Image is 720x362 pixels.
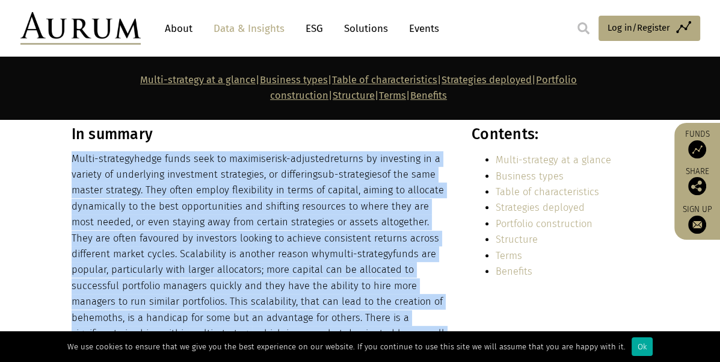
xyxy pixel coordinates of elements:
span: sub-strategies [318,169,382,180]
a: Terms [496,250,522,261]
a: Strategies deployed [442,74,532,86]
a: Portfolio construction [496,218,592,229]
div: Ok [632,337,653,356]
a: Sign up [680,204,714,234]
a: About [159,17,198,40]
img: search.svg [577,22,589,34]
a: Solutions [338,17,394,40]
a: Events [403,17,439,40]
a: Benefits [410,90,447,101]
span: multi-strategy [330,248,393,260]
a: Business types [496,170,564,182]
a: Data & Insights [208,17,291,40]
div: Share [680,167,714,195]
img: Sign up to our newsletter [688,216,706,234]
a: Table of characteristics [496,186,599,198]
h3: Contents: [472,125,645,143]
img: Aurum [20,12,141,45]
a: Business types [260,74,328,86]
a: Terms [379,90,406,101]
span: risk-adjusted [271,153,330,164]
span: Multi-strategy [72,153,134,164]
a: Multi-strategy at a glance [140,74,256,86]
a: Strategies deployed [496,202,585,213]
a: Structure [333,90,375,101]
a: Benefits [496,266,532,277]
a: Funds [680,129,714,158]
span: multi-strategy [189,328,252,339]
a: Log in/Register [598,16,700,41]
a: Multi-strategy at a glance [496,154,611,166]
img: Access Funds [688,140,706,158]
strong: | [406,90,410,101]
h3: In summary [72,125,446,143]
a: ESG [300,17,329,40]
p: hedge funds seek to maximise returns by investing in a variety of underlying investment strategie... [72,151,446,358]
a: Table of characteristics [332,74,437,86]
img: Share this post [688,177,706,195]
strong: | | | | | | [140,74,577,101]
span: Log in/Register [608,20,670,35]
a: Structure [496,234,538,245]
